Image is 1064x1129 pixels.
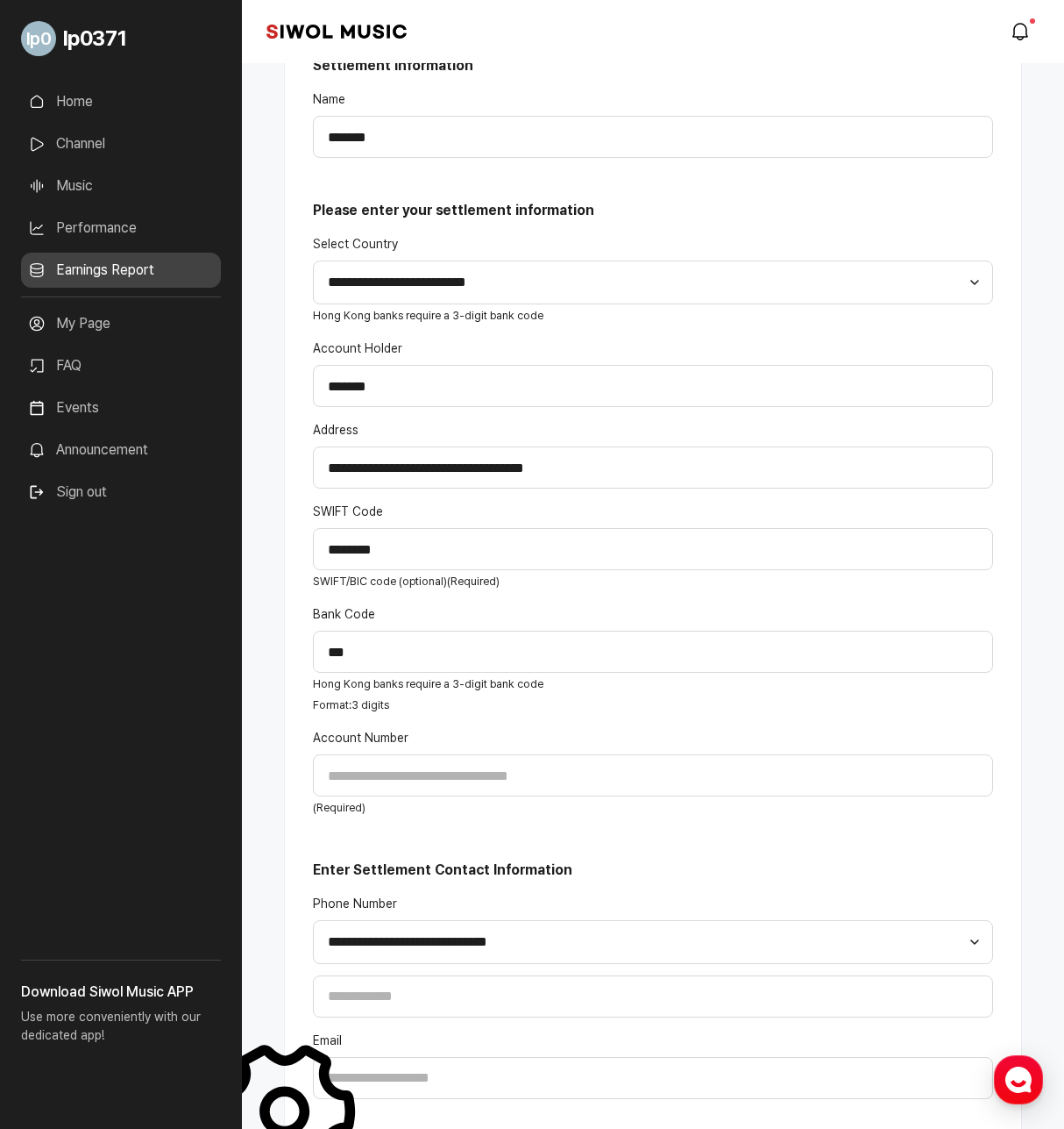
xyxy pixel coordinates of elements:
[313,631,993,673] input: Bank Code
[313,116,993,158] input: Name
[21,306,221,341] a: My Page
[21,84,221,119] a: Home
[313,677,543,711] small: Hong Kong banks require a 3-digit bank code Format: 3 digits
[313,55,993,76] h3: Settlement Information
[226,556,337,600] a: Settings
[313,447,993,489] input: Address
[313,90,993,109] label: Name
[116,556,226,600] a: Messages
[313,503,993,521] label: SWIFT Code
[313,339,993,358] label: Account Holder
[21,14,221,63] a: Go to My Profile
[313,261,993,304] select: Select Bank Country
[313,365,993,407] input: Account Holder
[313,421,993,439] label: Address
[313,605,993,624] label: Bank Code
[21,253,221,288] a: Earnings Report
[313,575,500,588] small: SWIFT/BIC code (optional) (Required)
[313,801,365,814] small: (Required)
[1004,14,1039,49] a: modal.notifications
[313,754,993,797] input: Account Number
[21,1003,221,1059] p: Use more conveniently with our dedicated app!
[63,23,126,54] span: lp0371
[313,235,993,254] label: Select Country
[21,168,221,204] a: Music
[5,556,116,600] a: Home
[259,582,302,597] span: Settings
[313,309,543,322] small: Hong Kong banks require a 3-digit bank code
[21,982,221,1003] h3: Download Siwol Music APP
[313,528,993,570] input: SWIFT Code
[45,582,75,597] span: Home
[21,126,221,161] a: Channel
[313,200,993,221] h3: Please enter your settlement information
[21,432,221,468] a: Announcement
[21,211,221,246] a: Performance
[313,729,993,747] label: Account Number
[21,348,221,383] a: FAQ
[145,583,197,597] span: Messages
[21,390,221,425] a: Events
[21,475,114,510] button: Sign out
